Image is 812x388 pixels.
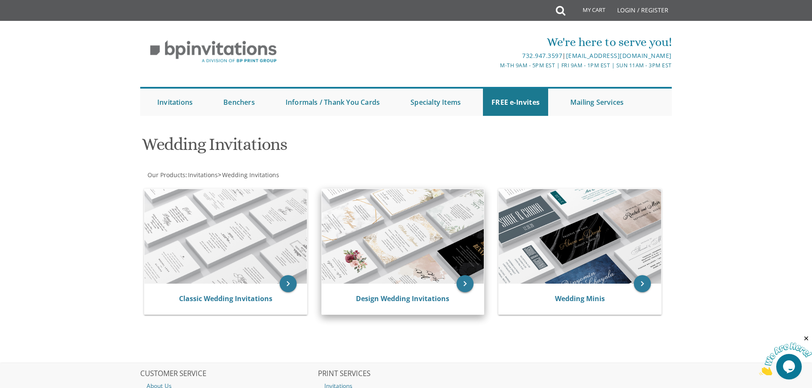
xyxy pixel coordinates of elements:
div: | [318,51,672,61]
span: Invitations [188,171,218,179]
div: : [140,171,406,179]
a: keyboard_arrow_right [280,275,297,292]
a: Specialty Items [402,89,469,116]
a: Wedding Minis [555,294,605,303]
a: Mailing Services [562,89,632,116]
img: Wedding Minis [499,189,661,284]
div: We're here to serve you! [318,34,672,51]
iframe: chat widget [759,335,812,375]
span: Wedding Invitations [222,171,279,179]
span: > [218,171,279,179]
a: Invitations [187,171,218,179]
h2: PRINT SERVICES [318,370,494,378]
img: Classic Wedding Invitations [144,189,307,284]
a: Informals / Thank You Cards [277,89,388,116]
a: My Cart [564,1,611,22]
img: BP Invitation Loft [140,34,286,69]
a: Our Products [147,171,185,179]
h2: CUSTOMER SERVICE [140,370,317,378]
div: M-Th 9am - 5pm EST | Fri 9am - 1pm EST | Sun 11am - 3pm EST [318,61,672,70]
a: FREE e-Invites [483,89,548,116]
a: 732.947.3597 [522,52,562,60]
a: keyboard_arrow_right [634,275,651,292]
a: Invitations [149,89,201,116]
a: Classic Wedding Invitations [179,294,272,303]
a: Benchers [215,89,263,116]
a: Wedding Invitations [221,171,279,179]
h1: Wedding Invitations [142,135,490,160]
img: Design Wedding Invitations [322,189,484,284]
a: [EMAIL_ADDRESS][DOMAIN_NAME] [566,52,672,60]
a: Design Wedding Invitations [356,294,449,303]
a: keyboard_arrow_right [457,275,474,292]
